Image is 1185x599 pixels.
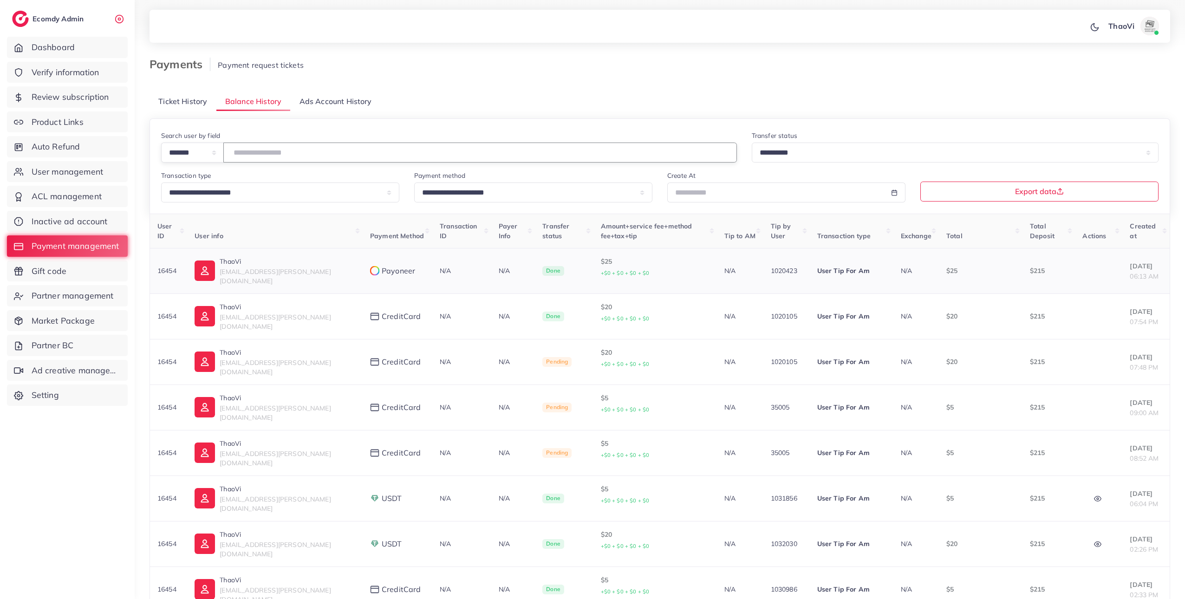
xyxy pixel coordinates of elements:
[32,315,95,327] span: Market Package
[7,136,128,157] a: Auto Refund
[370,404,379,411] img: payment
[499,222,518,240] span: Payer Info
[440,540,451,548] span: N/A
[195,488,215,508] img: ic-user-info.36bf1079.svg
[946,402,1015,413] p: $5
[724,493,756,504] p: N/A
[7,86,128,108] a: Review subscription
[7,235,128,257] a: Payment management
[1030,222,1055,240] span: Total Deposit
[771,222,791,240] span: Tip by User
[7,360,128,381] a: Ad creative management
[817,538,886,549] p: User Tip For Am
[195,352,215,372] img: ic-user-info.36bf1079.svg
[157,265,180,276] p: 16454
[724,584,756,595] p: N/A
[1130,534,1162,545] p: [DATE]
[7,260,128,282] a: Gift code
[1130,591,1158,599] span: 02:33 PM
[32,91,109,103] span: Review subscription
[32,166,103,178] span: User management
[12,11,86,27] a: logoEcomdy Admin
[382,493,402,504] span: USDT
[300,96,372,107] span: Ads Account History
[1130,352,1162,363] p: [DATE]
[370,494,379,503] img: payment
[32,290,114,302] span: Partner management
[1030,402,1068,413] p: $215
[771,493,802,504] p: 1031856
[946,265,1015,276] p: $25
[901,358,912,366] span: N/A
[382,311,421,322] span: creditCard
[7,161,128,182] a: User management
[771,447,802,458] p: 35005
[1130,443,1162,454] p: [DATE]
[158,96,207,107] span: Ticket History
[370,266,379,275] img: payment
[157,493,180,504] p: 16454
[220,540,331,558] span: [EMAIL_ADDRESS][PERSON_NAME][DOMAIN_NAME]
[382,539,402,549] span: USDT
[542,312,564,322] span: Done
[220,313,331,331] span: [EMAIL_ADDRESS][PERSON_NAME][DOMAIN_NAME]
[161,131,220,140] label: Search user by field
[724,356,756,367] p: N/A
[1030,265,1068,276] p: $215
[1030,447,1068,458] p: $215
[157,311,180,322] p: 16454
[601,483,710,506] p: $5
[382,402,421,413] span: creditCard
[195,534,215,554] img: ic-user-info.36bf1079.svg
[771,356,802,367] p: 1020105
[499,265,528,276] p: N/A
[414,171,465,180] label: Payment method
[32,66,99,78] span: Verify information
[195,306,215,326] img: ic-user-info.36bf1079.svg
[32,215,108,228] span: Inactive ad account
[1015,188,1064,195] span: Export data
[1130,488,1162,499] p: [DATE]
[1030,584,1068,595] p: $215
[195,397,215,417] img: ic-user-info.36bf1079.svg
[601,270,650,276] small: +$0 + $0 + $0 + $0
[499,356,528,367] p: N/A
[542,357,572,367] span: Pending
[724,538,756,549] p: N/A
[724,232,755,240] span: Tip to AM
[157,222,172,240] span: User ID
[157,584,180,595] p: 16454
[157,402,180,413] p: 16454
[542,585,564,595] span: Done
[724,311,756,322] p: N/A
[901,540,912,548] span: N/A
[157,538,180,549] p: 16454
[724,265,756,276] p: N/A
[1130,397,1162,408] p: [DATE]
[601,452,650,458] small: +$0 + $0 + $0 + $0
[1130,409,1159,417] span: 09:00 AM
[220,392,355,404] p: ThaoVi
[1082,232,1106,240] span: Actions
[7,310,128,332] a: Market Package
[771,265,802,276] p: 1020423
[220,495,331,513] span: [EMAIL_ADDRESS][PERSON_NAME][DOMAIN_NAME]
[1130,260,1162,272] p: [DATE]
[32,265,66,277] span: Gift code
[542,266,564,276] span: Done
[1030,311,1068,322] p: $215
[382,357,421,367] span: creditCard
[601,406,650,413] small: +$0 + $0 + $0 + $0
[499,584,528,595] p: N/A
[370,449,379,457] img: payment
[32,389,59,401] span: Setting
[161,171,211,180] label: Transaction type
[1130,306,1162,317] p: [DATE]
[157,356,180,367] p: 16454
[817,584,886,595] p: User Tip For Am
[195,232,223,240] span: User info
[667,171,696,180] label: Create At
[440,358,451,366] span: N/A
[817,447,886,458] p: User Tip For Am
[220,574,355,586] p: ThaoVi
